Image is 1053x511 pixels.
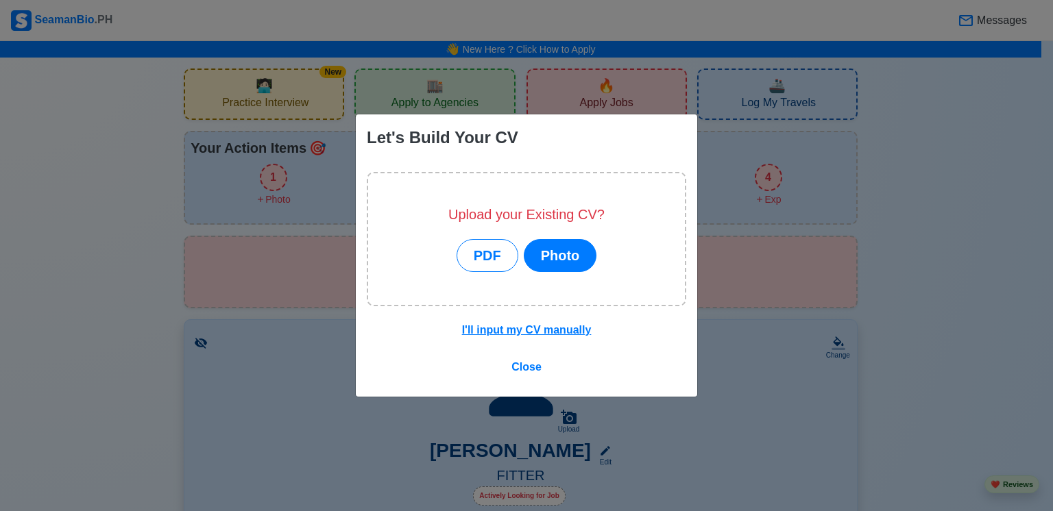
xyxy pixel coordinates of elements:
[367,125,518,150] div: Let's Build Your CV
[524,239,597,272] button: Photo
[462,324,592,336] u: I'll input my CV manually
[503,354,550,380] button: Close
[457,239,518,272] button: PDF
[448,206,605,223] h5: Upload your Existing CV?
[511,361,542,373] span: Close
[453,317,601,343] button: I'll input my CV manually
